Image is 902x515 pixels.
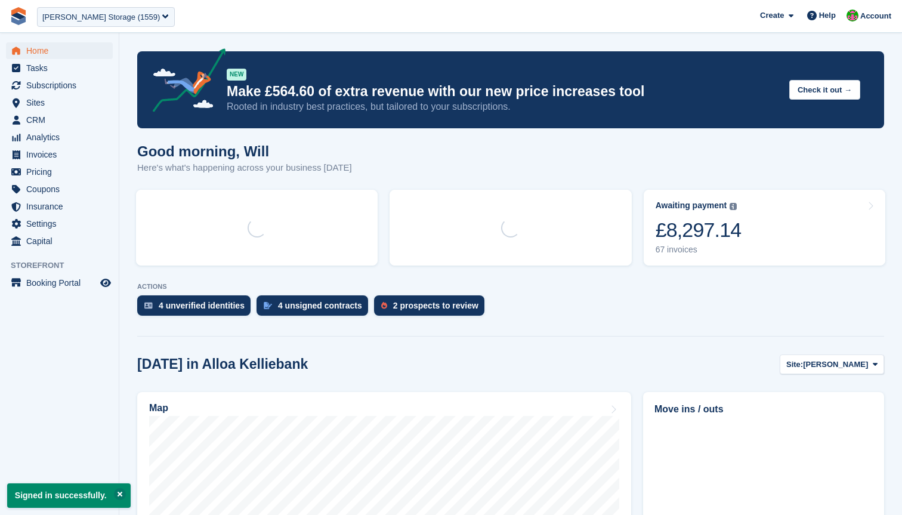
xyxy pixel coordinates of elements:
[26,198,98,215] span: Insurance
[26,77,98,94] span: Subscriptions
[257,295,374,322] a: 4 unsigned contracts
[11,260,119,272] span: Storefront
[144,302,153,309] img: verify_identity-adf6edd0f0f0b5bbfe63781bf79b02c33cf7c696d77639b501bdc392416b5a36.svg
[644,190,885,266] a: Awaiting payment £8,297.14 67 invoices
[656,201,727,211] div: Awaiting payment
[26,42,98,59] span: Home
[656,245,742,255] div: 67 invoices
[7,483,131,508] p: Signed in successfully.
[730,203,737,210] img: icon-info-grey-7440780725fd019a000dd9b08b2336e03edf1995a4989e88bcd33f0948082b44.svg
[786,359,803,371] span: Site:
[6,77,113,94] a: menu
[760,10,784,21] span: Create
[26,60,98,76] span: Tasks
[264,302,272,309] img: contract_signature_icon-13c848040528278c33f63329250d36e43548de30e8caae1d1a13099fd9432cc5.svg
[26,129,98,146] span: Analytics
[656,218,742,242] div: £8,297.14
[137,283,884,291] p: ACTIONS
[654,402,873,417] h2: Move ins / outs
[149,403,168,414] h2: Map
[26,112,98,128] span: CRM
[26,275,98,291] span: Booking Portal
[137,356,308,372] h2: [DATE] in Alloa Kelliebank
[381,302,387,309] img: prospect-51fa495bee0391a8d652442698ab0144808aea92771e9ea1ae160a38d050c398.svg
[780,354,884,374] button: Site: [PERSON_NAME]
[847,10,858,21] img: Will McNeilly
[374,295,490,322] a: 2 prospects to review
[6,164,113,180] a: menu
[227,69,246,81] div: NEW
[143,48,226,116] img: price-adjustments-announcement-icon-8257ccfd72463d97f412b2fc003d46551f7dbcb40ab6d574587a9cd5c0d94...
[6,181,113,198] a: menu
[42,11,160,23] div: [PERSON_NAME] Storage (1559)
[6,129,113,146] a: menu
[860,10,891,22] span: Account
[26,233,98,249] span: Capital
[393,301,478,310] div: 2 prospects to review
[789,80,860,100] button: Check it out →
[26,94,98,111] span: Sites
[819,10,836,21] span: Help
[278,301,362,310] div: 4 unsigned contracts
[26,146,98,163] span: Invoices
[6,42,113,59] a: menu
[803,359,868,371] span: [PERSON_NAME]
[6,112,113,128] a: menu
[6,94,113,111] a: menu
[137,295,257,322] a: 4 unverified identities
[6,198,113,215] a: menu
[26,164,98,180] span: Pricing
[6,275,113,291] a: menu
[6,233,113,249] a: menu
[227,100,780,113] p: Rooted in industry best practices, but tailored to your subscriptions.
[137,143,352,159] h1: Good morning, Will
[26,215,98,232] span: Settings
[6,60,113,76] a: menu
[159,301,245,310] div: 4 unverified identities
[137,161,352,175] p: Here's what's happening across your business [DATE]
[227,83,780,100] p: Make £564.60 of extra revenue with our new price increases tool
[98,276,113,290] a: Preview store
[6,215,113,232] a: menu
[10,7,27,25] img: stora-icon-8386f47178a22dfd0bd8f6a31ec36ba5ce8667c1dd55bd0f319d3a0aa187defe.svg
[26,181,98,198] span: Coupons
[6,146,113,163] a: menu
